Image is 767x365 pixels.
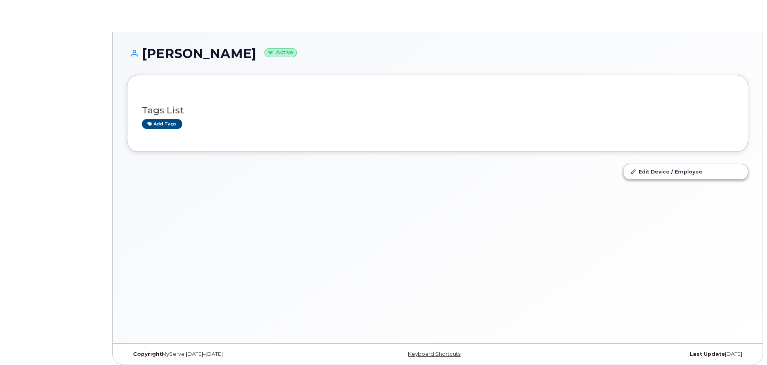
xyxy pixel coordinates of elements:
[541,351,748,357] div: [DATE]
[408,351,460,357] a: Keyboard Shortcuts
[264,48,297,57] small: Active
[142,105,733,115] h3: Tags List
[133,351,162,357] strong: Copyright
[127,351,334,357] div: MyServe [DATE]–[DATE]
[142,119,182,129] a: Add tags
[624,164,748,179] a: Edit Device / Employee
[127,46,748,60] h1: [PERSON_NAME]
[690,351,725,357] strong: Last Update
